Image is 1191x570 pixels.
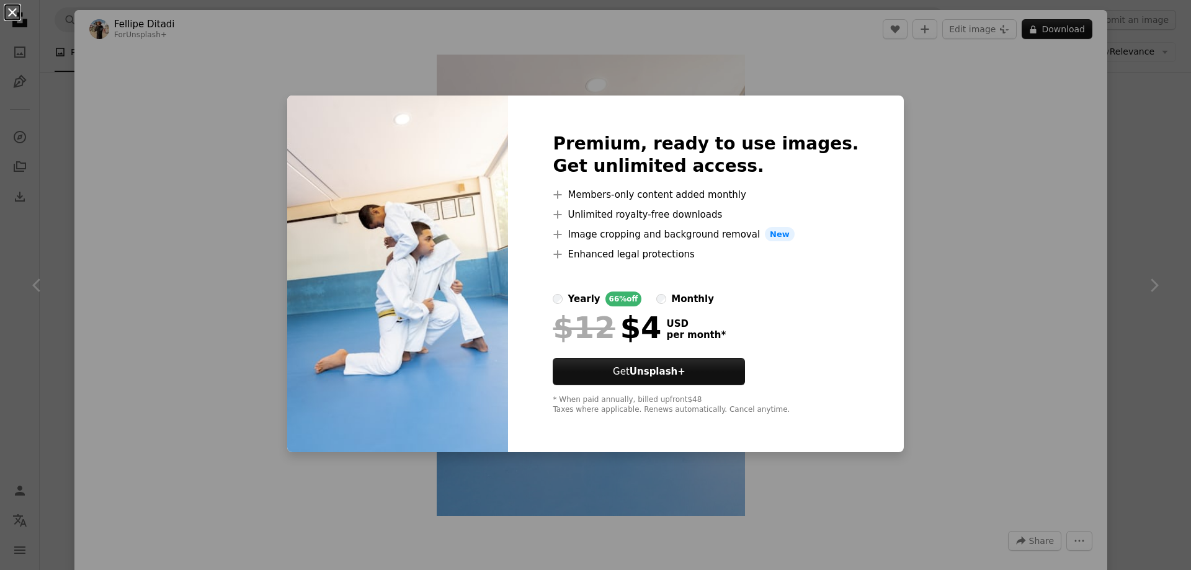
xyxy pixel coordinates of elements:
[666,329,726,341] span: per month *
[671,292,714,306] div: monthly
[765,227,795,242] span: New
[553,227,859,242] li: Image cropping and background removal
[287,96,508,453] img: premium_photo-1712621532986-749f93b672d3
[553,358,745,385] button: GetUnsplash+
[553,311,615,344] span: $12
[630,366,685,377] strong: Unsplash+
[553,395,859,415] div: * When paid annually, billed upfront $48 Taxes where applicable. Renews automatically. Cancel any...
[553,247,859,262] li: Enhanced legal protections
[553,311,661,344] div: $4
[553,187,859,202] li: Members-only content added monthly
[605,292,642,306] div: 66% off
[553,133,859,177] h2: Premium, ready to use images. Get unlimited access.
[656,294,666,304] input: monthly
[553,207,859,222] li: Unlimited royalty-free downloads
[666,318,726,329] span: USD
[568,292,600,306] div: yearly
[553,294,563,304] input: yearly66%off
